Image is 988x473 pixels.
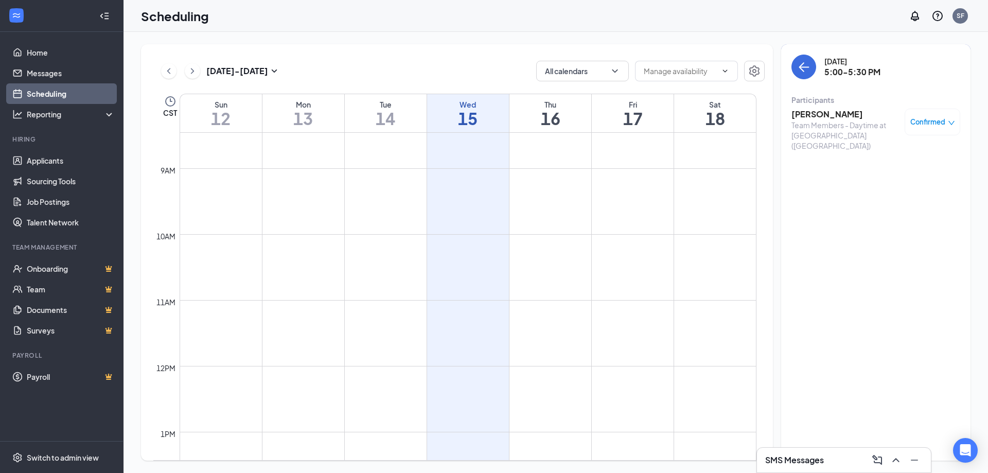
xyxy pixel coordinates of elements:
[345,110,427,127] h1: 14
[180,110,262,127] h1: 12
[206,65,268,77] h3: [DATE] - [DATE]
[824,56,880,66] div: [DATE]
[345,94,427,132] a: October 14, 2025
[164,65,174,77] svg: ChevronLeft
[948,119,955,127] span: down
[427,99,509,110] div: Wed
[610,66,620,76] svg: ChevronDown
[592,94,674,132] a: October 17, 2025
[11,10,22,21] svg: WorkstreamLogo
[427,110,509,127] h1: 15
[27,279,115,300] a: TeamCrown
[27,171,115,191] a: Sourcing Tools
[180,94,262,132] a: October 12, 2025
[427,94,509,132] a: October 15, 2025
[644,65,717,77] input: Manage availability
[27,366,115,387] a: PayrollCrown
[27,63,115,83] a: Messages
[154,362,178,374] div: 12pm
[12,135,113,144] div: Hiring
[12,351,113,360] div: Payroll
[158,165,178,176] div: 9am
[154,231,178,242] div: 10am
[791,55,816,79] button: back-button
[158,428,178,440] div: 1pm
[748,65,761,77] svg: Settings
[99,11,110,21] svg: Collapse
[27,42,115,63] a: Home
[262,94,344,132] a: October 13, 2025
[509,94,591,132] a: October 16, 2025
[27,258,115,279] a: OnboardingCrown
[164,95,177,108] svg: Clock
[12,109,23,119] svg: Analysis
[592,110,674,127] h1: 17
[798,61,810,73] svg: ArrowLeft
[909,10,921,22] svg: Notifications
[187,65,198,77] svg: ChevronRight
[268,65,280,77] svg: SmallChevronDown
[12,452,23,463] svg: Settings
[592,99,674,110] div: Fri
[674,99,756,110] div: Sat
[154,296,178,308] div: 11am
[27,300,115,320] a: DocumentsCrown
[27,191,115,212] a: Job Postings
[262,99,344,110] div: Mon
[27,212,115,233] a: Talent Network
[674,94,756,132] a: October 18, 2025
[509,110,591,127] h1: 16
[27,150,115,171] a: Applicants
[141,7,209,25] h1: Scheduling
[869,452,886,468] button: ComposeMessage
[536,61,629,81] button: All calendarsChevronDown
[27,320,115,341] a: SurveysCrown
[910,117,945,127] span: Confirmed
[957,11,964,20] div: SF
[674,110,756,127] h1: 18
[824,66,880,78] h3: 5:00-5:30 PM
[27,109,115,119] div: Reporting
[27,452,99,463] div: Switch to admin view
[908,454,921,466] svg: Minimize
[931,10,944,22] svg: QuestionInfo
[791,95,960,105] div: Participants
[744,61,765,81] button: Settings
[180,99,262,110] div: Sun
[12,243,113,252] div: Team Management
[765,454,824,466] h3: SMS Messages
[791,109,899,120] h3: [PERSON_NAME]
[163,108,177,118] span: CST
[721,67,729,75] svg: ChevronDown
[791,120,899,151] div: Team Members - Daytime at [GEOGRAPHIC_DATA] ([GEOGRAPHIC_DATA])
[953,438,978,463] div: Open Intercom Messenger
[185,63,200,79] button: ChevronRight
[345,99,427,110] div: Tue
[161,63,177,79] button: ChevronLeft
[888,452,904,468] button: ChevronUp
[871,454,884,466] svg: ComposeMessage
[906,452,923,468] button: Minimize
[509,99,591,110] div: Thu
[890,454,902,466] svg: ChevronUp
[262,110,344,127] h1: 13
[27,83,115,104] a: Scheduling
